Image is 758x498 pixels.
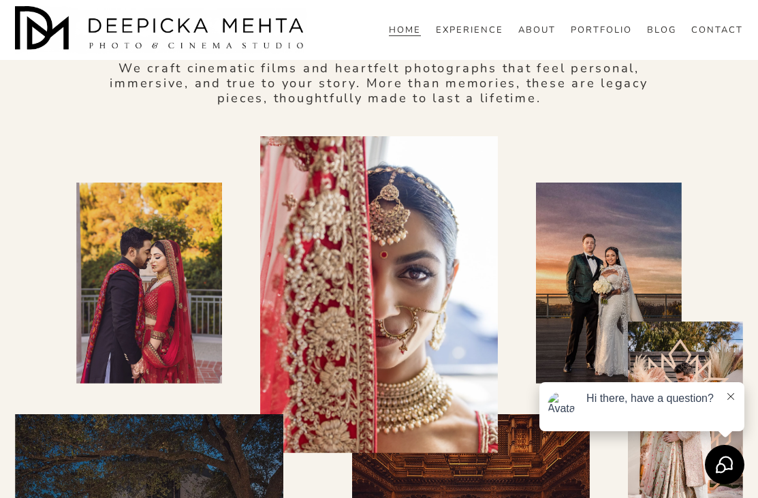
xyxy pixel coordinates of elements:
a: EXPERIENCE [436,25,503,37]
a: HOME [389,25,421,37]
a: CONTACT [691,25,743,37]
a: ABOUT [518,25,556,37]
img: Austin Wedding Photographer - Deepicka Mehta Photography &amp; Cinematography [15,6,308,54]
a: folder dropdown [647,25,676,37]
p: We craft cinematic films and heartfelt photographs that feel personal, immersive, and true to you... [107,61,651,106]
span: BLOG [647,25,676,36]
a: PORTFOLIO [571,25,632,37]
